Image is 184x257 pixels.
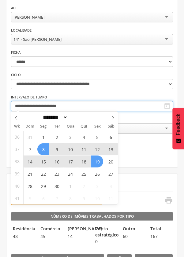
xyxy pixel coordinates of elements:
a:  [160,196,173,206]
span: Outubro 1, 2025 [64,180,76,192]
span: Outubro 9, 2025 [78,192,90,204]
span: Setembro 20, 2025 [105,155,117,167]
span: Setembro 21, 2025 [24,168,36,180]
span: Setembro 29, 2025 [37,180,49,192]
span: Setembro 19, 2025 [91,155,103,167]
span: Outubro 8, 2025 [64,192,76,204]
label: Intervalo de Tempo [11,95,47,100]
span: Outubro 6, 2025 [37,192,49,204]
span: Outubro 7, 2025 [51,192,63,204]
span: Setembro 2, 2025 [51,131,63,143]
span: 167 [148,233,173,240]
span: Setembro 26, 2025 [91,168,103,180]
span: Setembro 14, 2025 [24,155,36,167]
legend: Número de Imóveis Trabalhados por Tipo [11,212,173,221]
span: Setembro 28, 2025 [24,180,36,192]
i:  [163,102,171,110]
span: Qui [77,125,91,128]
span: Setembro 4, 2025 [78,131,90,143]
input: Year [68,114,88,121]
span: Setembro 18, 2025 [78,155,90,167]
span: Setembro 10, 2025 [64,143,76,155]
i:  [164,196,173,205]
span: Setembro 15, 2025 [37,155,49,167]
span: 36 [15,131,20,143]
span: Setembro 27, 2025 [105,168,117,180]
span: Setembro 16, 2025 [51,155,63,167]
span: Setembro 7, 2025 [24,143,36,155]
div: 141 - São [PERSON_NAME] [13,36,62,42]
span: Qua [64,125,77,128]
span: Outubro 3, 2025 [91,180,103,192]
span: 60 [121,233,145,240]
span: Wk [11,122,23,131]
span: Outubro 2, 2025 [78,180,90,192]
span: 37 [15,143,20,155]
span: Feedback [175,114,181,135]
span: Sáb [104,125,118,128]
span: 41 [15,192,20,204]
span: Setembro 9, 2025 [51,143,63,155]
span: Setembro 13, 2025 [105,143,117,155]
span: Seg [37,125,50,128]
span: 38 [15,155,20,167]
span: 45 [39,233,63,240]
span: Setembro 22, 2025 [37,168,49,180]
legend: Ponto estratégico [93,226,118,238]
span: 48 [11,233,36,240]
span: 39 [15,168,20,180]
span: Dom [23,125,37,128]
legend: Residência [11,226,36,233]
span: Setembro 1, 2025 [37,131,49,143]
legend: [PERSON_NAME] [66,226,90,233]
span: Setembro 24, 2025 [64,168,76,180]
span: Outubro 4, 2025 [105,180,117,192]
span: Agosto 31, 2025 [24,131,36,143]
span: Ter [50,125,64,128]
span: Outubro 5, 2025 [24,192,36,204]
span: 0 [93,239,118,245]
span: 14 [66,233,90,240]
label: Ciclo [11,72,21,77]
label: Ficha [11,50,21,55]
legend: Outro [121,226,145,233]
span: Setembro 5, 2025 [91,131,103,143]
span: Setembro 3, 2025 [64,131,76,143]
label: Localidade [11,28,32,33]
span: Setembro 8, 2025 [37,143,49,155]
span: Setembro 12, 2025 [91,143,103,155]
span: Setembro 6, 2025 [105,131,117,143]
div: [PERSON_NAME] [13,14,44,20]
legend: Total [148,226,173,233]
span: Setembro 17, 2025 [64,155,76,167]
select: Month [41,114,68,121]
legend: Comércio [39,226,63,233]
span: 40 [15,180,20,192]
span: Setembro 23, 2025 [51,168,63,180]
span: Setembro 25, 2025 [78,168,90,180]
label: ACE [11,6,17,10]
span: Setembro 30, 2025 [51,180,63,192]
span: Outubro 10, 2025 [91,192,103,204]
button: Feedback - Mostrar pesquisa [172,108,184,149]
span: Outubro 11, 2025 [105,192,117,204]
span: Setembro 11, 2025 [78,143,90,155]
span: Sex [91,125,104,128]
